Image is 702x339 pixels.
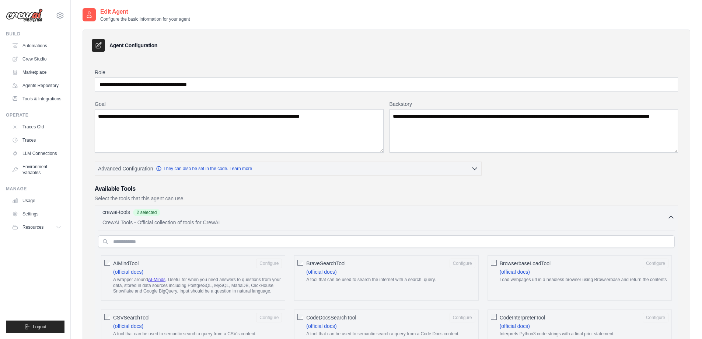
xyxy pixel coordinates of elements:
[102,208,130,216] p: crewai-tools
[9,93,64,105] a: Tools & Integrations
[98,208,675,226] button: crewai-tools 2 selected CrewAI Tools - Official collection of tools for CrewAI
[256,259,282,268] button: AIMindTool (official docs) A wrapper aroundAI-Minds. Useful for when you need answers to question...
[450,259,475,268] button: BraveSearchTool (official docs) A tool that can be used to search the internet with a search_query.
[306,269,336,275] a: (official docs)
[100,16,190,22] p: Configure the basic information for your agent
[113,331,282,337] p: A tool that can be used to semantic search a query from a CSV's content.
[100,7,190,16] h2: Edit Agent
[98,165,153,172] span: Advanced Configuration
[500,323,530,329] a: (official docs)
[306,331,475,337] p: A tool that can be used to semantic search a query from a Code Docs content.
[450,313,475,322] button: CodeDocsSearchTool (official docs) A tool that can be used to semantic search a query from a Code...
[9,80,64,91] a: Agents Repository
[6,31,64,37] div: Build
[156,166,252,172] a: They can also be set in the code. Learn more
[306,314,356,321] span: CodeDocsSearchTool
[113,277,282,294] p: A wrapper around . Useful for when you need answers to questions from your data, stored in data s...
[95,195,678,202] p: Select the tools that this agent can use.
[6,186,64,192] div: Manage
[6,112,64,118] div: Operate
[500,260,551,267] span: BrowserbaseLoadTool
[256,313,282,322] button: CSVSearchTool (official docs) A tool that can be used to semantic search a query from a CSV's con...
[109,42,157,49] h3: Agent Configuration
[102,219,667,226] p: CrewAI Tools - Official collection of tools for CrewAI
[9,53,64,65] a: Crew Studio
[6,321,64,333] button: Logout
[95,69,678,76] label: Role
[22,224,43,230] span: Resources
[33,324,46,330] span: Logout
[9,161,64,179] a: Environment Variables
[500,314,545,321] span: CodeInterpreterTool
[500,269,530,275] a: (official docs)
[306,277,475,283] p: A tool that can be used to search the internet with a search_query.
[95,162,481,175] button: Advanced Configuration They can also be set in the code. Learn more
[113,260,139,267] span: AIMindTool
[306,323,336,329] a: (official docs)
[9,208,64,220] a: Settings
[9,221,64,233] button: Resources
[9,121,64,133] a: Traces Old
[390,100,678,108] label: Backstory
[95,184,678,193] h3: Available Tools
[133,209,161,216] span: 2 selected
[6,8,43,23] img: Logo
[500,331,668,337] p: Interprets Python3 code strings with a final print statement.
[500,277,668,283] p: Load webpages url in a headless browser using Browserbase and return the contents
[643,313,668,322] button: CodeInterpreterTool (official docs) Interprets Python3 code strings with a final print statement.
[95,100,384,108] label: Goal
[9,134,64,146] a: Traces
[113,323,143,329] a: (official docs)
[9,66,64,78] a: Marketplace
[9,40,64,52] a: Automations
[9,148,64,159] a: LLM Connections
[9,195,64,207] a: Usage
[643,259,668,268] button: BrowserbaseLoadTool (official docs) Load webpages url in a headless browser using Browserbase and...
[113,314,150,321] span: CSVSearchTool
[306,260,346,267] span: BraveSearchTool
[148,277,165,282] a: AI-Minds
[113,269,143,275] a: (official docs)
